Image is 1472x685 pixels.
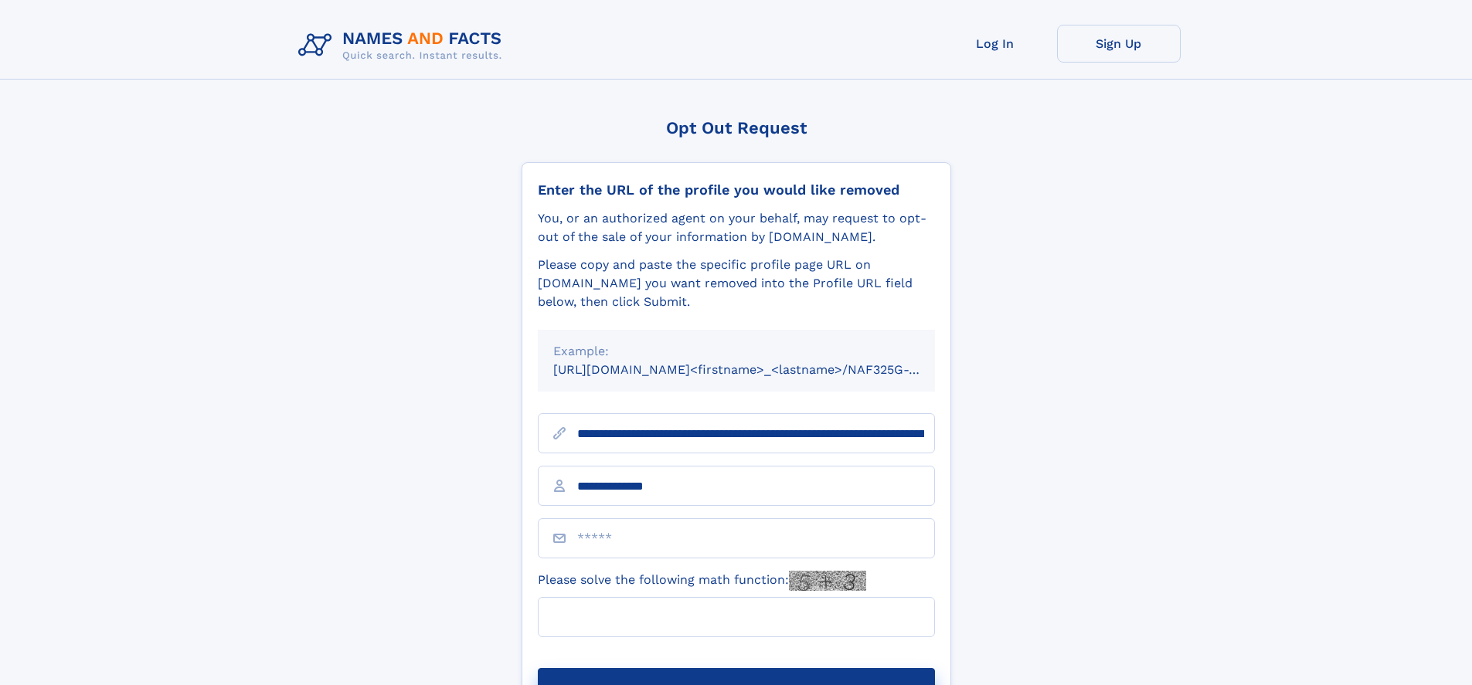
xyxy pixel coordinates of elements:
a: Log In [933,25,1057,63]
div: Please copy and paste the specific profile page URL on [DOMAIN_NAME] you want removed into the Pr... [538,256,935,311]
div: Enter the URL of the profile you would like removed [538,181,935,198]
a: Sign Up [1057,25,1181,63]
small: [URL][DOMAIN_NAME]<firstname>_<lastname>/NAF325G-xxxxxxxx [553,362,964,377]
label: Please solve the following math function: [538,571,866,591]
div: You, or an authorized agent on your behalf, may request to opt-out of the sale of your informatio... [538,209,935,246]
div: Opt Out Request [522,118,951,137]
div: Example: [553,342,920,361]
img: Logo Names and Facts [292,25,515,66]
